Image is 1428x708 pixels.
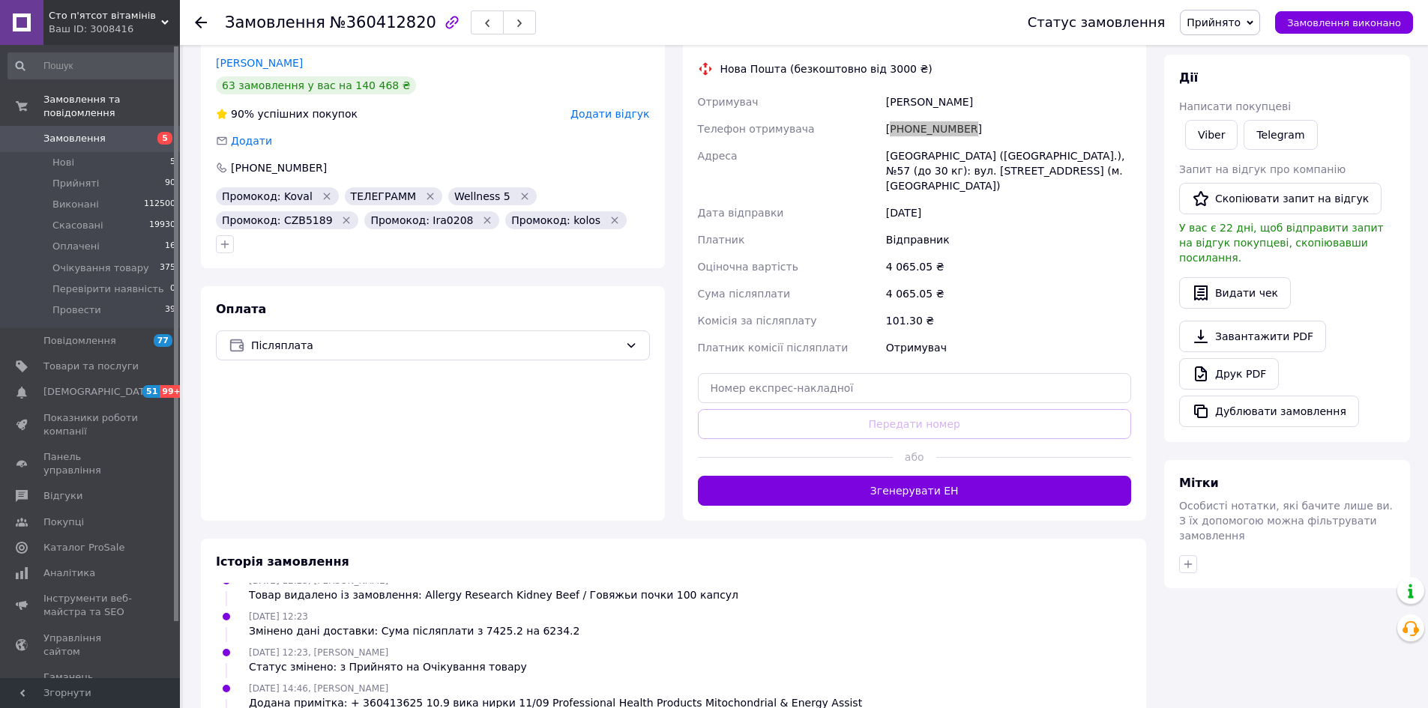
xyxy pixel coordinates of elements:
[52,282,164,296] span: Перевірити наявність
[1179,222,1384,264] span: У вас є 22 дні, щоб відправити запит на відгук покупцеві, скопіювавши посилання.
[698,315,817,327] span: Комісія за післяплату
[195,15,207,30] div: Повернутися назад
[1179,396,1359,427] button: Дублювати замовлення
[883,307,1134,334] div: 101.30 ₴
[511,214,600,226] span: Промокод: kolos
[1185,120,1238,150] a: Viber
[698,123,815,135] span: Телефон отримувача
[52,303,101,317] span: Провести
[154,334,172,347] span: 77
[144,198,175,211] span: 112500
[43,566,95,580] span: Аналітика
[249,683,388,694] span: [DATE] 14:46, [PERSON_NAME]
[698,261,798,273] span: Оціночна вартість
[170,156,175,169] span: 5
[165,303,175,317] span: 39
[883,334,1134,361] div: Отримувач
[698,234,745,246] span: Платник
[883,226,1134,253] div: Відправник
[481,214,493,226] svg: Видалити мітку
[43,411,139,438] span: Показники роботи компанії
[698,373,1132,403] input: Номер експрес-накладної
[165,240,175,253] span: 16
[52,240,100,253] span: Оплачені
[52,219,103,232] span: Скасовані
[330,13,436,31] span: №360412820
[1275,11,1413,34] button: Замовлення виконано
[249,587,738,602] div: Товар видалено із замовлення: Allergy Research Kidney Beef / Говяжьи почки 100 капсул
[251,337,619,354] span: Післяплата
[52,261,149,275] span: Очікування товару
[160,385,184,398] span: 99+
[222,190,313,202] span: Промокод: Koval
[222,214,333,226] span: Промокод: CZB5189
[157,132,172,145] span: 5
[1179,476,1219,490] span: Мітки
[7,52,177,79] input: Пошук
[883,199,1134,226] div: [DATE]
[165,177,175,190] span: 90
[698,288,791,300] span: Сума післяплати
[1028,15,1166,30] div: Статус замовлення
[216,57,303,69] a: [PERSON_NAME]
[216,554,349,569] span: Історія замовлення
[43,360,139,373] span: Товари та послуги
[231,108,254,120] span: 90%
[698,150,738,162] span: Адреса
[216,302,266,316] span: Оплата
[43,334,116,348] span: Повідомлення
[52,198,99,211] span: Виконані
[43,515,84,529] span: Покупці
[43,541,124,554] span: Каталог ProSale
[370,214,473,226] span: Промокод: Ira0208
[249,575,388,586] span: [DATE] 12:23, [PERSON_NAME]
[570,108,649,120] span: Додати відгук
[43,450,139,477] span: Панель управління
[1179,183,1382,214] button: Скопіювати запит на відгук
[1179,277,1291,309] button: Видати чек
[49,22,180,36] div: Ваш ID: 3008416
[43,132,106,145] span: Замовлення
[1287,17,1401,28] span: Замовлення виконано
[216,106,358,121] div: успішних покупок
[1244,120,1317,150] a: Telegram
[52,177,99,190] span: Прийняті
[340,214,352,226] svg: Видалити мітку
[249,647,388,658] span: [DATE] 12:23, [PERSON_NAME]
[1179,70,1198,85] span: Дії
[229,160,328,175] div: [PHONE_NUMBER]
[519,190,531,202] svg: Видалити мітку
[52,156,74,169] span: Нові
[717,61,936,76] div: Нова Пошта (безкоштовно від 3000 ₴)
[1179,163,1346,175] span: Запит на відгук про компанію
[43,93,180,120] span: Замовлення та повідомлення
[698,476,1132,506] button: Згенерувати ЕН
[893,450,936,465] span: або
[454,190,510,202] span: Wellness 5
[231,135,272,147] span: Додати
[249,623,579,638] div: Змінено дані доставки: Сума післяплати з 7425.2 на 6234.2
[160,261,175,275] span: 375
[1179,100,1291,112] span: Написати покупцеві
[1187,16,1241,28] span: Прийнято
[321,190,333,202] svg: Видалити мітку
[609,214,621,226] svg: Видалити мітку
[249,611,308,622] span: [DATE] 12:23
[1179,321,1326,352] a: Завантажити PDF
[43,385,154,399] span: [DEMOGRAPHIC_DATA]
[698,96,759,108] span: Отримувач
[883,253,1134,280] div: 4 065.05 ₴
[1179,358,1279,390] a: Друк PDF
[883,142,1134,199] div: [GEOGRAPHIC_DATA] ([GEOGRAPHIC_DATA].), №57 (до 30 кг): вул. [STREET_ADDRESS] (м. [GEOGRAPHIC_DATA])
[883,88,1134,115] div: [PERSON_NAME]
[43,592,139,619] span: Інструменти веб-майстра та SEO
[698,207,784,219] span: Дата відправки
[43,632,139,659] span: Управління сайтом
[149,219,175,232] span: 19930
[424,190,436,202] svg: Видалити мітку
[351,190,417,202] span: ТЕЛЕГРАММ
[170,282,175,296] span: 0
[883,280,1134,307] div: 4 065.05 ₴
[49,9,161,22] span: Cто п'ятсот вітамінів
[225,13,325,31] span: Замовлення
